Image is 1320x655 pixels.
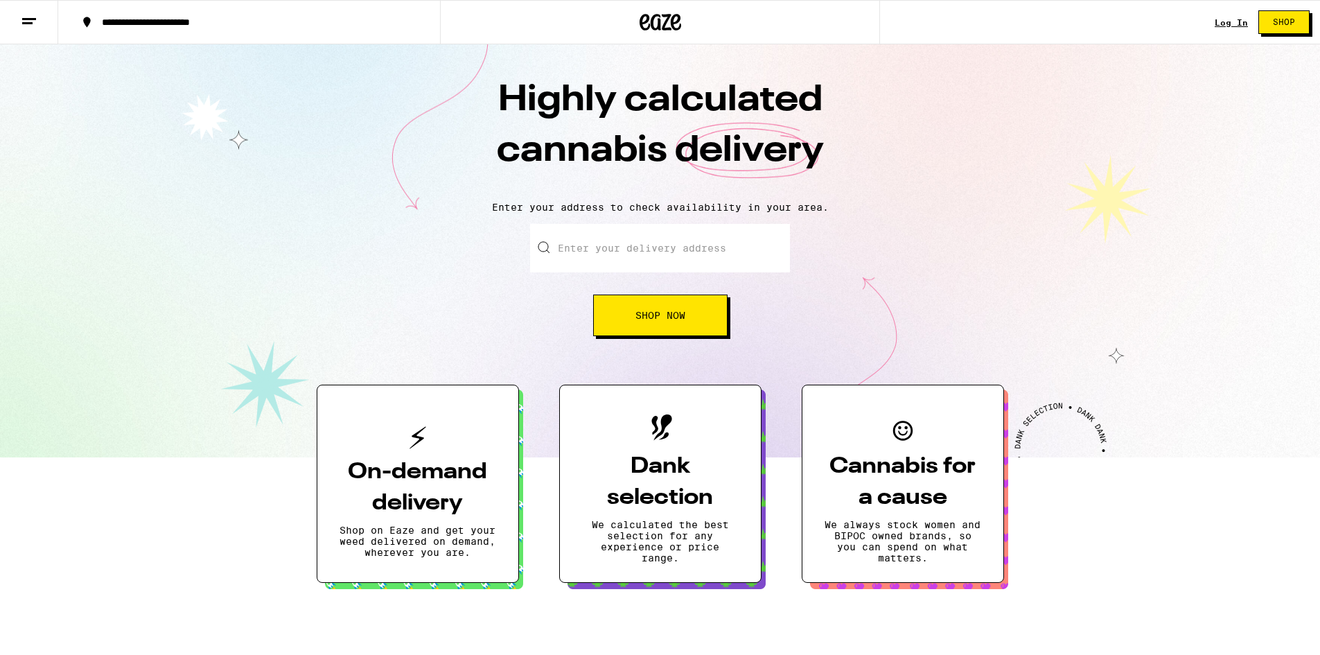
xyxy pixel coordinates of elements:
[802,385,1004,583] button: Cannabis for a causeWe always stock women and BIPOC owned brands, so you can spend on what matters.
[1248,10,1320,34] a: Shop
[418,76,903,191] h1: Highly calculated cannabis delivery
[1273,18,1295,26] span: Shop
[340,457,496,519] h3: On-demand delivery
[340,525,496,558] p: Shop on Eaze and get your weed delivered on demand, wherever you are.
[582,519,739,564] p: We calculated the best selection for any experience or price range.
[825,451,981,514] h3: Cannabis for a cause
[559,385,762,583] button: Dank selectionWe calculated the best selection for any experience or price range.
[530,224,790,272] input: Enter your delivery address
[593,295,728,336] button: Shop Now
[1258,10,1310,34] button: Shop
[582,451,739,514] h3: Dank selection
[317,385,519,583] button: On-demand deliveryShop on Eaze and get your weed delivered on demand, wherever you are.
[635,311,685,320] span: Shop Now
[1215,18,1248,27] a: Log In
[14,202,1306,213] p: Enter your address to check availability in your area.
[825,519,981,564] p: We always stock women and BIPOC owned brands, so you can spend on what matters.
